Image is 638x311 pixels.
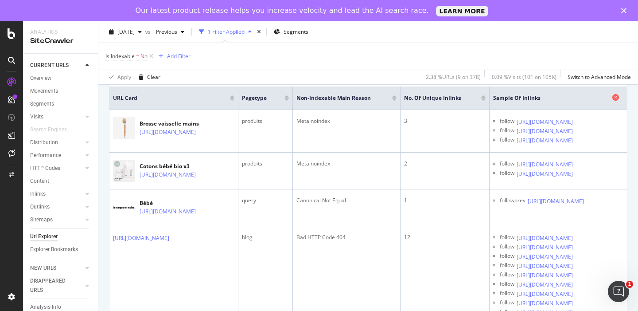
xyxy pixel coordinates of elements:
div: follow [500,271,514,280]
div: follow [500,233,514,243]
div: follow [500,299,514,308]
a: [URL][DOMAIN_NAME] [517,280,573,289]
a: Sitemaps [30,215,83,224]
a: DISAPPEARED URLS [30,276,83,295]
div: follow [500,126,514,136]
button: 1 Filter Applied [195,25,255,39]
div: Brosse vaisselle mains [140,120,225,128]
a: [URL][DOMAIN_NAME] [517,243,573,252]
a: Distribution [30,138,83,147]
span: vs [145,28,152,35]
img: main image [113,202,135,213]
button: [DATE] [105,25,145,39]
div: follow [500,261,514,271]
a: LEARN MORE [436,6,489,16]
span: Previous [152,28,177,35]
div: Overview [30,74,51,83]
div: 0.09 % Visits ( 101 on 105K ) [492,73,556,81]
div: Clear [147,73,160,81]
div: Switch to Advanced Mode [568,73,631,81]
a: Explorer Bookmarks [30,245,92,254]
div: Canonical Not Equal [296,197,397,205]
div: Distribution [30,138,58,147]
a: [URL][DOMAIN_NAME] [517,299,573,308]
button: Previous [152,25,188,39]
div: 2 [404,160,486,168]
button: Switch to Advanced Mode [564,70,631,84]
img: main image [113,160,135,182]
div: Outlinks [30,202,50,212]
div: follow [500,280,514,289]
a: Performance [30,151,83,160]
button: Segments [270,25,312,39]
span: No [140,50,148,63]
div: follow [500,136,514,145]
a: Segments [30,99,92,109]
div: Cotons bébé bio x3 [140,162,225,170]
span: No. of Unique Inlinks [404,94,468,102]
span: URL Card [113,94,228,102]
span: Is Indexable [105,52,135,60]
a: Movements [30,87,92,96]
div: 1 Filter Applied [208,28,245,35]
div: Add Filter [167,52,191,60]
div: follow [500,243,514,252]
div: Apply [117,73,131,81]
div: Url Explorer [30,232,58,241]
a: Inlinks [30,189,83,199]
div: Content [30,177,49,186]
div: Meta noindex [296,117,397,125]
div: 2.38 % URLs ( 9 on 378 ) [426,73,481,81]
div: Segments [30,99,54,109]
div: Our latest product release helps you increase velocity and lead the AI search race. [136,6,429,15]
a: [URL][DOMAIN_NAME] [140,170,196,179]
div: Movements [30,87,58,96]
div: query [242,197,288,205]
div: SiteCrawler [30,36,91,46]
div: HTTP Codes [30,164,60,173]
a: [URL][DOMAIN_NAME] [140,128,196,137]
a: [URL][DOMAIN_NAME] [140,207,196,216]
span: Segments [284,28,308,35]
a: CURRENT URLS [30,61,83,70]
div: Analytics [30,28,91,36]
div: Inlinks [30,189,46,199]
div: DISAPPEARED URLS [30,276,75,295]
a: Visits [30,112,83,122]
button: Apply [105,70,131,84]
div: Performance [30,151,61,160]
a: [URL][DOMAIN_NAME] [517,290,573,299]
div: follow [500,252,514,261]
a: [URL][DOMAIN_NAME] [517,118,573,126]
span: = [136,52,139,60]
a: NEW URLS [30,264,83,273]
a: [URL][DOMAIN_NAME] [517,127,573,136]
a: Overview [30,74,92,83]
a: [URL][DOMAIN_NAME] [517,234,573,243]
a: [URL][DOMAIN_NAME] [528,197,584,206]
div: Sitemaps [30,215,53,224]
img: main image [113,117,135,139]
button: Add Filter [155,51,191,62]
div: follow [500,289,514,299]
div: produits [242,117,288,125]
div: Meta noindex [296,160,397,168]
div: Fermer [621,8,630,13]
div: Bébé [140,199,225,207]
a: [URL][DOMAIN_NAME] [517,262,573,271]
span: Non-Indexable Main Reason [296,94,379,102]
div: Search Engines [30,125,67,134]
a: [URL][DOMAIN_NAME] [517,136,573,145]
span: pagetype [242,94,271,102]
div: follow [500,169,514,178]
div: Explorer Bookmarks [30,245,78,254]
iframe: Intercom live chat [608,281,629,302]
a: Content [30,177,92,186]
div: follow [500,117,514,126]
span: Sample of Inlinks [493,94,610,102]
div: times [255,28,263,36]
div: blog [242,233,288,241]
div: follow [500,160,514,169]
a: [URL][DOMAIN_NAME] [517,169,573,178]
a: Search Engines [30,125,76,134]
